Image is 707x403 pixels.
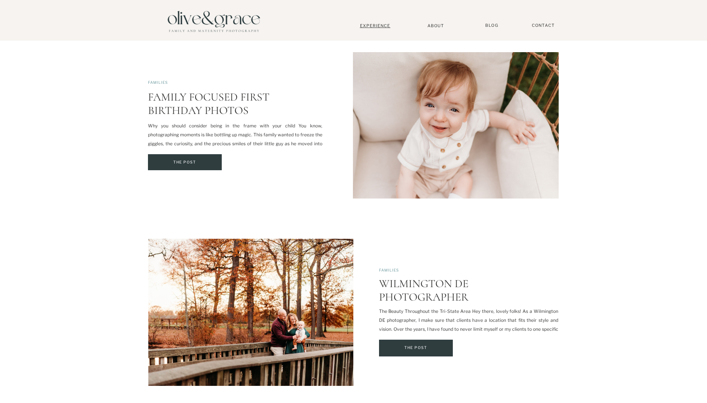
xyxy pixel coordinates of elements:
[149,158,220,166] a: The Post
[483,23,501,28] a: BLOG
[424,23,447,28] a: About
[148,239,353,386] img: Wilmington DE photographer
[379,340,453,356] a: Wilmington DE Photographer
[351,23,400,28] a: Experience
[148,90,269,117] a: Family Focused First Birthday Photos
[148,154,222,170] a: Family Focused First Birthday Photos
[353,52,559,199] a: Family Focused First Birthday Photos
[148,80,168,85] a: Families
[379,344,452,352] a: The Post
[379,268,399,272] a: Families
[148,121,322,157] p: Why you should consider being in the frame with your child You know, photographing moments is lik...
[528,23,558,28] a: Contact
[379,307,558,343] p: The Beauty Throughout the Tri-State Area Hey there, lovely folks! As a Wilmington DE photographer...
[379,277,468,304] a: Wilmington DE Photographer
